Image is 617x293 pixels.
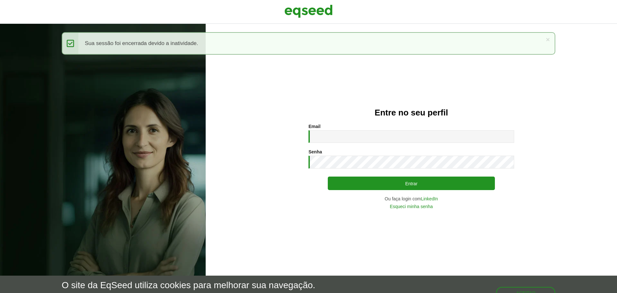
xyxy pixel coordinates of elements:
a: × [546,36,550,43]
a: LinkedIn [421,197,438,201]
h2: Entre no seu perfil [219,108,604,117]
img: EqSeed Logo [284,3,333,19]
div: Sua sessão foi encerrada devido a inatividade. [62,32,555,55]
label: Email [308,124,320,129]
label: Senha [308,150,322,154]
a: Esqueci minha senha [390,204,433,209]
button: Entrar [328,177,495,190]
h5: O site da EqSeed utiliza cookies para melhorar sua navegação. [62,280,315,290]
div: Ou faça login com [308,197,514,201]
